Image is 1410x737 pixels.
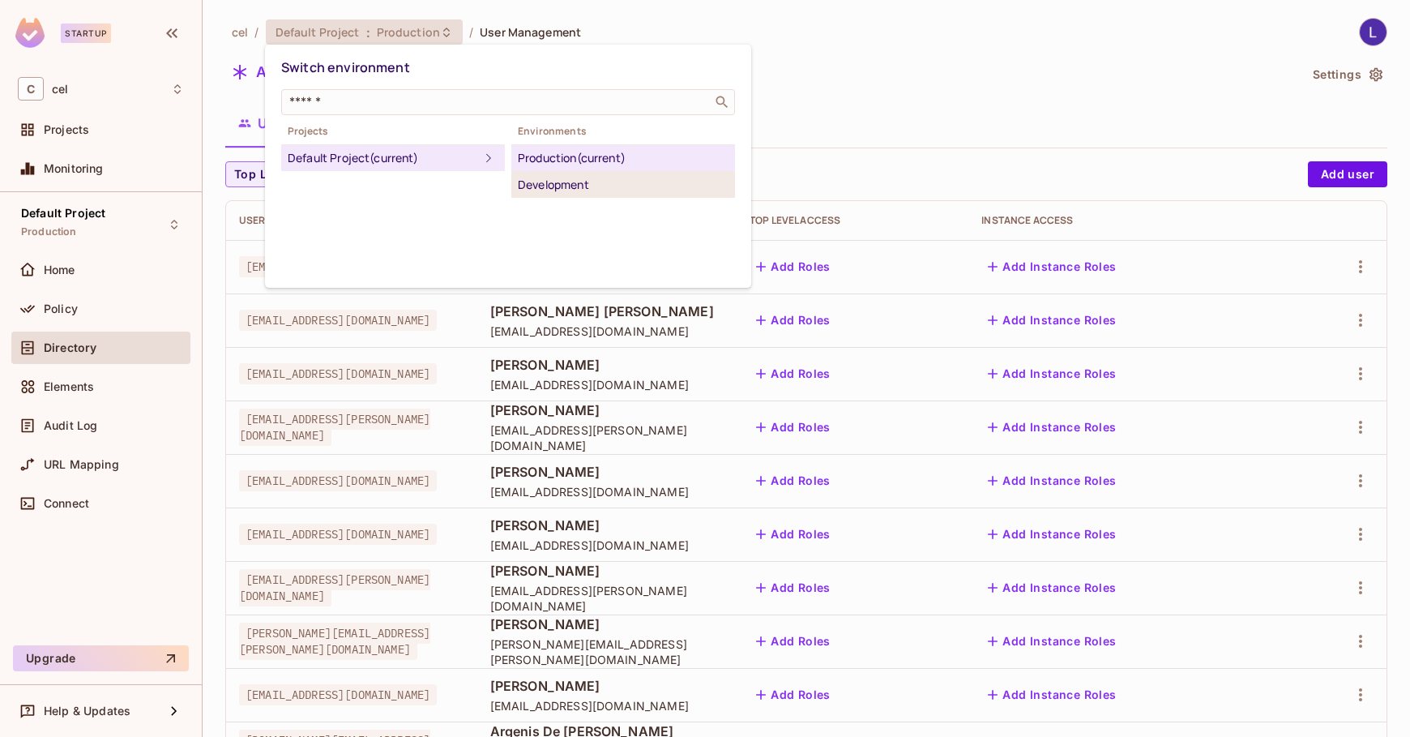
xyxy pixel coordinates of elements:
[518,175,728,195] div: Development
[518,148,728,168] div: Production (current)
[281,125,505,138] span: Projects
[511,125,735,138] span: Environments
[288,148,479,168] div: Default Project (current)
[281,58,410,76] span: Switch environment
